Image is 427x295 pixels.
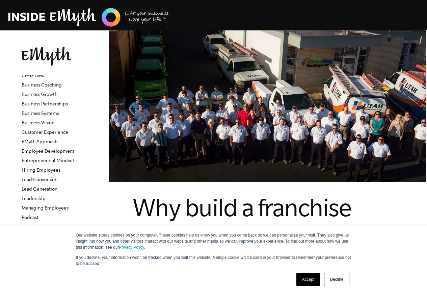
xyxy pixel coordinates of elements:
img: EMyth Business Coaching [8,7,170,28]
a: Leadership [22,196,46,201]
span: Why build a franchise prototype? [133,194,351,251]
a: Privacy Policy [119,245,144,250]
a: Decline [324,273,349,286]
a: Business Partnerships [22,101,68,106]
a: Business Coaching [22,82,62,88]
a: Managing Employees [22,205,69,211]
a: Business Growth [22,92,57,97]
a: Business Vision [22,120,54,125]
a: Lead Generation [22,186,57,192]
a: Hiring Employees [22,167,60,173]
h6: VIEW BY TOPIC [22,74,103,78]
a: Employee Development [22,148,74,154]
img: EMyth [22,47,72,66]
p: If you decline, your information won’t be tracked when you visit this website. A single cookie wi... [76,254,351,267]
a: Product Strategy [22,224,58,229]
a: Entrepreneurial Mindset [22,158,74,163]
a: Lead Conversion [22,177,57,182]
a: Accept [296,273,320,286]
p: Our website stores cookies on your computer. These cookies help us know you when you come back so... [76,232,351,250]
a: Customer Experience [22,129,68,135]
a: Business Systems [22,110,59,116]
a: EMyth Approach [22,139,57,144]
a: Podcast [22,215,38,220]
